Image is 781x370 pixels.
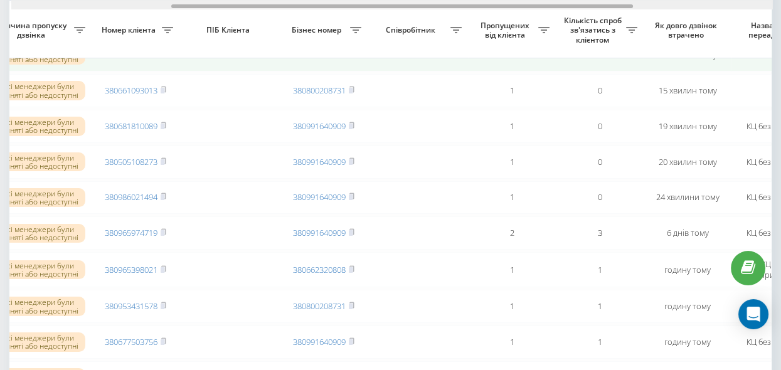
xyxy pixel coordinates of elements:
a: 380991640909 [293,227,346,238]
td: 0 [556,145,644,179]
td: 19 хвилин тому [644,110,731,143]
td: 24 хвилини тому [644,181,731,214]
td: 1 [468,325,556,359]
td: 0 [556,74,644,107]
td: 1 [468,181,556,214]
span: Співробітник [374,25,450,35]
td: 6 днів тому [644,216,731,250]
a: 380681810089 [105,120,157,132]
span: Пропущених від клієнта [474,21,538,40]
td: 1 [556,290,644,323]
a: 380661093013 [105,85,157,96]
a: 380991640909 [293,156,346,167]
a: 380986021494 [105,191,157,203]
a: 380800208731 [293,85,346,96]
span: ПІБ Клієнта [190,25,269,35]
td: 2 [468,216,556,250]
td: 1 [468,145,556,179]
td: 1 [556,325,644,359]
a: 380965398021 [105,264,157,275]
td: годину тому [644,325,731,359]
td: 0 [556,110,644,143]
td: 3 [556,216,644,250]
a: 380965974719 [105,227,157,238]
a: 380991640909 [293,191,346,203]
td: 20 хвилин тому [644,145,731,179]
a: 380505108273 [105,156,157,167]
span: Номер клієнта [98,25,162,35]
td: годину тому [644,252,731,287]
span: Кількість спроб зв'язатись з клієнтом [562,16,626,45]
a: 380662320808 [293,264,346,275]
td: 1 [468,252,556,287]
span: Як довго дзвінок втрачено [654,21,721,40]
td: 1 [468,110,556,143]
td: 1 [468,290,556,323]
a: 380953431578 [105,300,157,312]
a: 380800208731 [293,300,346,312]
div: Open Intercom Messenger [738,299,768,329]
td: 1 [556,252,644,287]
span: Бізнес номер [286,25,350,35]
a: 380991640909 [293,336,346,347]
td: 1 [468,74,556,107]
a: 380991640909 [293,120,346,132]
td: 0 [556,181,644,214]
a: 380677503756 [105,336,157,347]
td: годину тому [644,290,731,323]
td: 15 хвилин тому [644,74,731,107]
